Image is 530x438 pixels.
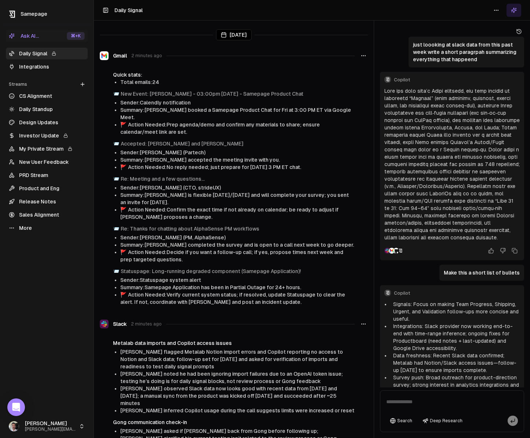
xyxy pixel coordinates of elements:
span: 2 minutes ago [131,53,162,59]
a: Investor Update [6,130,88,141]
p: Make this a short list of bullets [444,269,520,276]
img: Gmail [389,248,395,254]
a: Daily Signal [6,48,88,59]
span: [PERSON_NAME] inferred Copilot usage during the call suggests limits were increased or reset [120,408,354,413]
span: [PERSON_NAME] flagged Metalab Notion import errors and Copilot reporting no access to Notion and ... [120,349,343,369]
a: CS Alignment [6,90,88,102]
a: Design Updates [6,117,88,128]
span: [PERSON_NAME] [25,420,76,427]
li: Summary: [PERSON_NAME] completed the survey and is open to a call next week to go deeper. [120,241,355,249]
span: envelope [113,268,119,274]
a: Daily Standup [6,103,88,115]
span: Slack [113,320,127,328]
button: Search [386,416,416,426]
li: Summary: [PERSON_NAME] is flexible [DATE]/[DATE] and will complete your survey; you sent an invit... [120,191,355,206]
li: Action Needed: Confirm the exact time if not already on calendar; be ready to adjust if [PERSON_N... [120,206,355,221]
li: Action Needed: No reply needed; just prepare for [DATE] 3 PM ET chat. [120,163,355,171]
span: flag [120,292,127,298]
li: Summary: Samepage Application has been in Partial Outage for 24+ hours. [120,284,355,291]
h4: Gong communication check-in [113,419,355,426]
span: envelope [113,141,119,147]
span: [PERSON_NAME] observed Slack data now looks good with recent data from [DATE] and [DATE]; a manua... [120,386,337,406]
span: envelope [113,226,119,232]
li: Data freshness: Recent Slack data confirmed; Metalab had Notion/Slack access issues—follow-up [DA... [390,352,520,374]
img: _image [9,421,19,431]
div: Streams [6,78,88,90]
a: Statuspage: Long-running degraded component (Samepage Application)! [121,268,301,274]
button: Ask AI...⌘+K [6,30,88,42]
li: Sender: Calendly notification [120,99,355,106]
li: Sender: Statuspage system alert [120,276,355,284]
li: Summary: [PERSON_NAME] accepted the meeting invite with you. [120,156,355,163]
p: Lore ips dolo sita’c Adipi elitsedd, eiu temp incidid ut laboreetd “Magnaal” (enim adminimv, quis... [384,87,520,241]
span: flag [120,207,127,213]
a: Accepted: [PERSON_NAME] and [PERSON_NAME] [121,141,244,147]
div: Open Intercom Messenger [7,398,25,416]
a: My Private Stream [6,143,88,155]
li: Action Needed: Decide if you want a follow-up call; if yes, propose times next week and prep targ... [120,249,355,263]
img: Samepage [398,248,403,254]
button: [PERSON_NAME][PERSON_NAME][EMAIL_ADDRESS] [6,417,88,435]
li: Sender: [PERSON_NAME] (PM, AlphaSense) [120,234,355,241]
li: Integrations: Slack provider now working end-to-end with time-range inference; ongoing fixes for ... [390,323,520,352]
a: New User Feedback [6,156,88,168]
img: Slack [384,248,390,254]
span: envelope [113,91,119,97]
span: 2 minutes ago [131,321,162,327]
li: Summary: [PERSON_NAME] booked a Samepage Product Chat for Fri at 3:00 PM ET via Google Meet. [120,106,355,121]
a: Re: Meeting and a few questions… [121,176,205,182]
div: [DATE] [216,29,252,40]
a: More [6,222,88,234]
a: New Event: [PERSON_NAME] - 03:00pm [DATE] - Samepage Product Chat [121,91,303,97]
span: Copilot [394,77,520,83]
span: [PERSON_NAME] noted he had been ignoring import failures due to an OpenAI token issue; testing he... [120,371,343,384]
button: Deep Research [419,416,466,426]
span: [PERSON_NAME][EMAIL_ADDRESS] [25,427,76,432]
li: Total emails: 24 [120,78,355,86]
li: Sender: [PERSON_NAME] (Partech) [120,149,355,156]
div: Ask AI... [9,32,39,40]
span: flag [120,164,127,170]
li: Action Needed: Verify current system status; if resolved, update Statuspage to clear the alert. I... [120,291,355,306]
li: Sender: [PERSON_NAME] (CTO, strideUX) [120,184,355,191]
span: flag [120,122,127,128]
a: Re: Thanks for chatting about AlphaSense PM workflows [121,226,259,232]
img: Gmail [100,51,109,60]
span: envelope [113,176,119,182]
a: PRD Stream [6,169,88,181]
li: Survey push: Broad outreach for product-direction survey; strong interest in analytics integratio... [390,374,520,396]
a: Sales Alignment [6,209,88,221]
a: Product and Eng [6,183,88,194]
img: Slack [100,320,109,328]
h1: Daily Signal [114,7,143,14]
img: GitHub [393,248,399,254]
span: Gmail [113,52,127,59]
span: Copilot [394,290,520,296]
a: Integrations [6,61,88,73]
span: Samepage [21,11,47,17]
p: just loooking at slack data from this past week write a short paragrpah summarizing everything th... [413,41,520,63]
li: Action Needed: Prep agenda/demo and confirm any materials to share; ensure calendar/meet link are... [120,121,355,136]
div: ⌘ +K [67,32,85,40]
a: Release Notes [6,196,88,207]
div: Quick stats: [113,71,355,78]
h4: Metalab data imports and Copilot access issues [113,339,355,347]
span: flag [120,249,127,255]
li: Signals: Focus on making Team Progress, Shipping, Urgent, and Validation follow-ups more concise ... [390,301,520,323]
